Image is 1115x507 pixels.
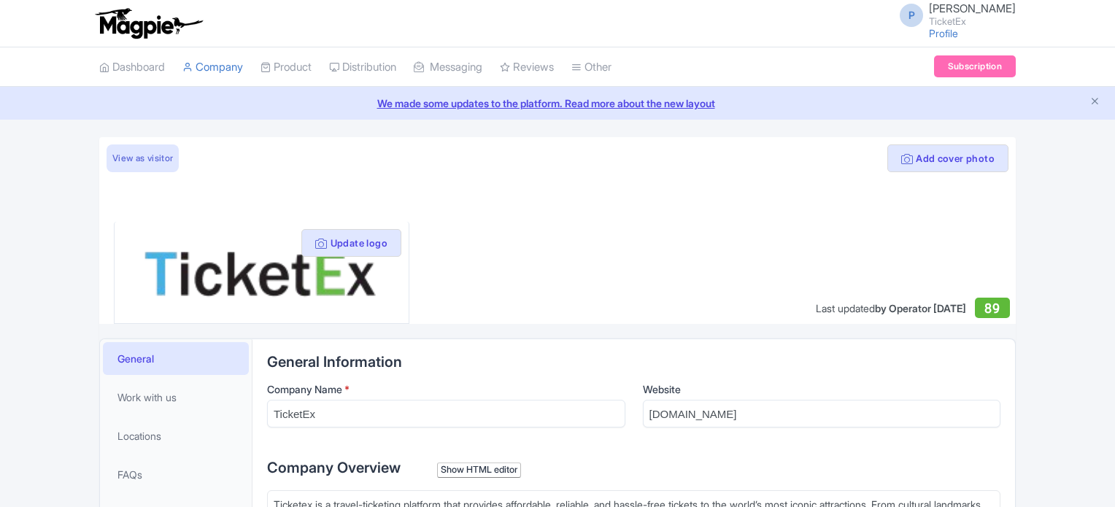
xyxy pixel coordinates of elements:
span: Locations [117,428,161,444]
img: logo-ab69f6fb50320c5b225c76a69d11143b.png [92,7,205,39]
a: P [PERSON_NAME] TicketEx [891,3,1016,26]
a: We made some updates to the platform. Read more about the new layout [9,96,1106,111]
a: Distribution [329,47,396,88]
a: Dashboard [99,47,165,88]
a: Reviews [500,47,554,88]
span: [PERSON_NAME] [929,1,1016,15]
span: P [900,4,923,27]
span: FAQs [117,467,142,482]
div: Last updated [816,301,966,316]
img: ioztqgu4eomieysq1tjx.png [144,233,379,311]
span: General [117,351,154,366]
span: Company Name [267,383,342,395]
h2: General Information [267,354,1000,370]
a: View as visitor [107,144,179,172]
span: Work with us [117,390,177,405]
a: Product [261,47,312,88]
span: 89 [984,301,1000,316]
button: Add cover photo [887,144,1008,172]
span: by Operator [DATE] [875,302,966,314]
a: Messaging [414,47,482,88]
button: Update logo [301,229,401,257]
a: Work with us [103,381,249,414]
small: TicketEx [929,17,1016,26]
a: Locations [103,419,249,452]
a: Company [182,47,243,88]
a: Other [571,47,611,88]
button: Close announcement [1089,94,1100,111]
a: Subscription [934,55,1016,77]
div: Show HTML editor [437,463,521,478]
span: Website [643,383,681,395]
a: FAQs [103,458,249,491]
a: General [103,342,249,375]
span: Company Overview [267,459,401,476]
a: Profile [929,27,958,39]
